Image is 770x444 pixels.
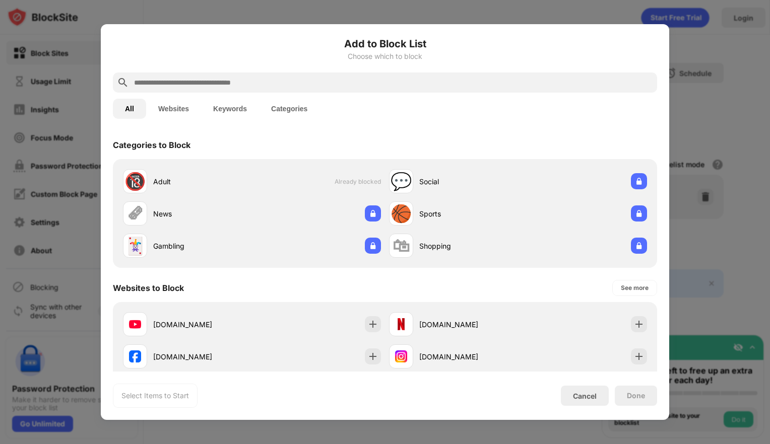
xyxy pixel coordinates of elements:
div: Cancel [573,392,597,400]
div: Choose which to block [113,52,657,60]
div: 🏀 [391,203,412,224]
div: 💬 [391,171,412,192]
img: search.svg [117,77,129,89]
button: Websites [146,99,201,119]
div: 🛍 [393,236,410,256]
button: Keywords [201,99,259,119]
div: Adult [153,176,252,187]
div: Select Items to Start [121,391,189,401]
div: Sports [419,208,518,219]
div: 🔞 [124,171,146,192]
button: All [113,99,146,119]
div: Gambling [153,241,252,251]
img: favicons [395,318,407,330]
div: Done [627,392,645,400]
div: [DOMAIN_NAME] [419,319,518,330]
div: Shopping [419,241,518,251]
div: 🗞 [126,203,144,224]
span: Already blocked [335,178,381,185]
img: favicons [129,350,141,362]
div: News [153,208,252,219]
div: Categories to Block [113,140,190,150]
div: [DOMAIN_NAME] [153,351,252,362]
div: See more [621,283,649,293]
button: Categories [259,99,319,119]
img: favicons [395,350,407,362]
h6: Add to Block List [113,36,657,51]
div: Social [419,176,518,187]
div: [DOMAIN_NAME] [153,319,252,330]
img: favicons [129,318,141,330]
div: [DOMAIN_NAME] [419,351,518,362]
div: 🃏 [124,236,146,256]
div: Websites to Block [113,283,184,293]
